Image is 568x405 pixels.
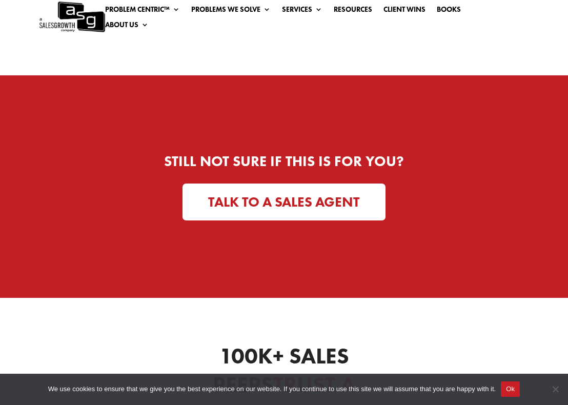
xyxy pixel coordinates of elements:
a: Problems We Solve [191,6,271,17]
a: About Us [105,21,149,32]
span: We use cookies to ensure that we give you the best experience on our website. If you continue to ... [48,384,496,394]
a: Resources [334,6,372,17]
a: Books [437,6,461,17]
button: Ok [501,381,520,397]
span: No [550,384,560,394]
a: TALK TO A SALES AGENT [182,184,386,221]
a: Problem Centric™ [105,6,180,17]
a: Client Wins [383,6,425,17]
div: Still not sure if this is for you? [57,152,511,171]
a: Services [282,6,322,17]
